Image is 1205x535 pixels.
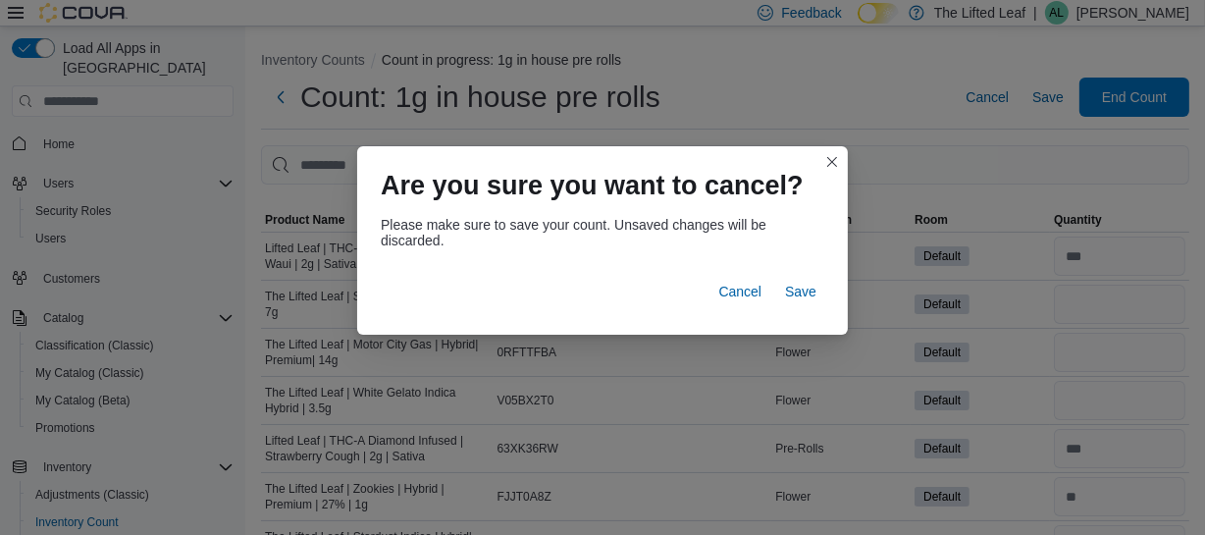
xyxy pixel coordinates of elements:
button: Save [777,272,824,311]
h1: Are you sure you want to cancel? [381,170,804,201]
span: Save [785,282,816,301]
button: Closes this modal window [820,150,844,174]
div: Please make sure to save your count. Unsaved changes will be discarded. [381,217,824,248]
span: Cancel [718,282,761,301]
button: Cancel [710,272,769,311]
